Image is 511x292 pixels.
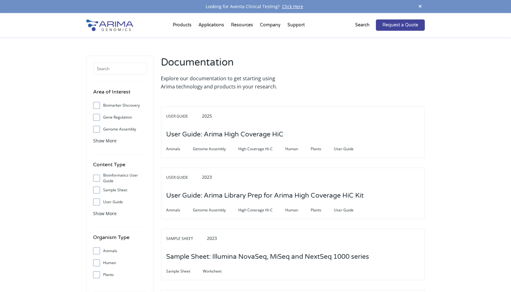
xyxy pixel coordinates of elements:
[93,113,147,122] label: Gene Regulation
[376,19,425,31] a: Request a Quote
[166,247,369,267] h3: Sample Sheet: Illumina NovaSeq, MiSeq and NextSeq 1000 series
[93,101,147,110] label: Biomarker Discovery
[166,192,364,199] a: User Guide: Arima Library Prep for Arima High Coverage HiC Kit
[93,125,147,134] label: Genome Assembly
[93,62,147,75] input: Search
[86,19,133,31] img: Arima-Genomics-logo
[93,197,147,207] label: User Guide
[93,270,147,279] label: Plants
[161,56,290,74] h2: Documentation
[355,21,370,29] p: Search
[86,3,425,11] div: Looking for Aventa Clinical Testing?
[166,268,203,275] span: Sample Sheet
[166,113,201,120] span: User Guide
[93,185,147,195] label: Sample Sheet
[93,246,147,256] label: Animals
[166,131,283,138] a: User Guide: Arima High Coverage HiC
[166,186,364,205] h3: User Guide: Arima Library Prep for Arima High Coverage HiC Kit
[207,235,217,241] span: 2023
[93,210,117,216] span: Show More
[334,206,366,214] span: User Guide
[166,235,206,242] span: Sample Sheet
[166,125,283,144] h3: User Guide: Arima High Coverage HiC
[238,145,285,153] span: High Coverage Hi-C
[93,161,147,173] h4: Content Type
[202,174,212,180] span: 2023
[238,206,285,214] span: High Coverage Hi-C
[161,74,290,91] p: Explore our documentation to get starting using Arima technology and products in your research.
[93,258,147,268] label: Human
[93,233,147,246] h4: Organism Type
[280,3,306,9] a: Click Here
[166,174,201,181] span: User Guide
[193,145,238,153] span: Genome Assembly
[93,173,147,183] label: Bioinformatics User Guide
[166,145,193,153] span: Animals
[166,253,369,260] a: Sample Sheet: Illumina NovaSeq, MiSeq and NextSeq 1000 series
[285,206,311,214] span: Human
[334,145,366,153] span: User Guide
[93,138,117,144] span: Show More
[203,268,234,275] span: Worksheet
[311,206,334,214] span: Plants
[193,206,238,214] span: Genome Assembly
[93,88,147,101] h4: Area of Interest
[311,145,334,153] span: Plants
[285,145,311,153] span: Human
[202,113,212,119] span: 2025
[166,206,193,214] span: Animals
